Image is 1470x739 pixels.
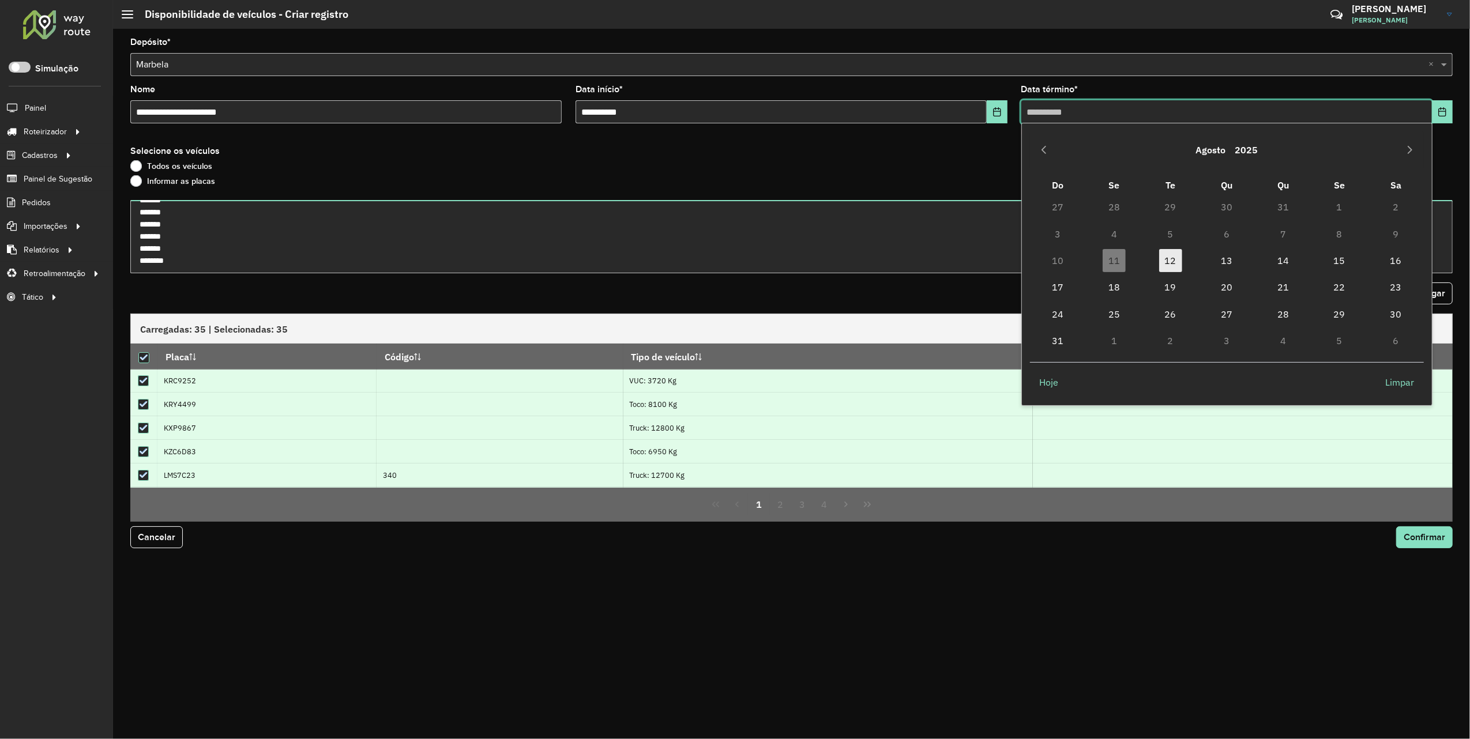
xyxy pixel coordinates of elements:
[1272,303,1295,326] span: 28
[1311,327,1368,354] td: 5
[1021,123,1433,406] div: Choose Date
[24,267,85,280] span: Retroalimentação
[1390,179,1401,191] span: Sa
[1086,327,1142,354] td: 1
[1215,276,1238,299] span: 20
[1086,247,1142,274] td: 11
[1030,327,1086,354] td: 31
[1142,274,1199,300] td: 19
[130,144,220,158] label: Selecione os veículos
[1255,327,1311,354] td: 4
[1030,194,1086,220] td: 27
[1142,220,1199,247] td: 5
[130,160,212,172] label: Todos os veículos
[1159,249,1182,272] span: 12
[1159,303,1182,326] span: 26
[813,493,835,515] button: 4
[130,175,215,187] label: Informar as placas
[130,82,155,96] label: Nome
[770,493,792,515] button: 2
[25,102,46,114] span: Painel
[1384,276,1407,299] span: 23
[1030,371,1069,394] button: Hoje
[1199,274,1255,300] td: 20
[157,487,377,511] td: LMT6C45
[130,526,183,548] button: Cancelar
[1103,276,1126,299] span: 18
[623,463,1033,487] td: Truck: 12700 Kg
[987,100,1007,123] button: Choose Date
[1086,220,1142,247] td: 4
[1368,194,1424,220] td: 2
[1030,301,1086,327] td: 24
[1272,249,1295,272] span: 14
[1368,247,1424,274] td: 16
[130,314,1453,344] div: Carregadas: 35 | Selecionadas: 35
[1328,276,1351,299] span: 22
[1255,247,1311,274] td: 14
[1230,136,1262,164] button: Choose Year
[1199,327,1255,354] td: 3
[1368,301,1424,327] td: 30
[1035,141,1053,159] button: Previous Month
[1086,274,1142,300] td: 18
[623,416,1033,440] td: Truck: 12800 Kg
[1191,136,1230,164] button: Choose Month
[1199,247,1255,274] td: 13
[130,35,171,49] label: Depósito
[1142,301,1199,327] td: 26
[1142,327,1199,354] td: 2
[1221,179,1232,191] span: Qu
[1255,274,1311,300] td: 21
[1334,179,1345,191] span: Se
[1199,194,1255,220] td: 30
[1199,220,1255,247] td: 6
[1328,303,1351,326] span: 29
[1215,303,1238,326] span: 27
[576,82,623,96] label: Data início
[1385,375,1414,389] span: Limpar
[1384,303,1407,326] span: 30
[1401,141,1419,159] button: Next Month
[1324,2,1349,27] a: Contato Rápido
[1404,532,1445,542] span: Confirmar
[24,244,59,256] span: Relatórios
[623,440,1033,463] td: Toco: 6950 Kg
[1166,179,1175,191] span: Te
[1384,249,1407,272] span: 16
[1021,82,1078,96] label: Data término
[1255,301,1311,327] td: 28
[1311,247,1368,274] td: 15
[1328,249,1351,272] span: 15
[157,344,377,369] th: Placa
[1375,371,1424,394] button: Limpar
[1311,220,1368,247] td: 8
[1086,301,1142,327] td: 25
[1030,247,1086,274] td: 10
[1311,301,1368,327] td: 29
[1368,220,1424,247] td: 9
[1311,274,1368,300] td: 22
[835,493,857,515] button: Next Page
[1046,303,1069,326] span: 24
[24,220,67,232] span: Importações
[1046,276,1069,299] span: 17
[377,463,623,487] td: 340
[1046,329,1069,352] span: 31
[623,369,1033,393] td: VUC: 3720 Kg
[157,393,377,416] td: KRY4499
[157,369,377,393] td: KRC9252
[623,344,1033,369] th: Tipo de veículo
[623,393,1033,416] td: Toco: 8100 Kg
[1272,276,1295,299] span: 21
[35,62,78,76] label: Simulação
[157,440,377,463] td: KZC6D83
[1052,179,1063,191] span: Do
[1109,179,1120,191] span: Se
[792,493,814,515] button: 3
[1368,274,1424,300] td: 23
[377,487,623,511] td: 348
[1352,3,1438,14] h3: [PERSON_NAME]
[1159,276,1182,299] span: 19
[1428,58,1438,71] span: Clear all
